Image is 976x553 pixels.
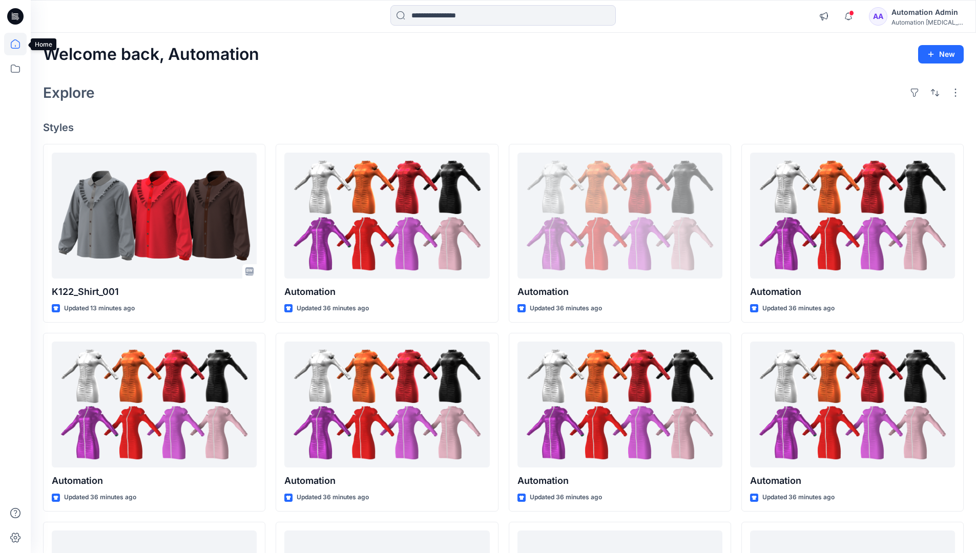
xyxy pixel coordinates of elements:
[52,153,257,279] a: K122_Shirt_001
[750,474,955,488] p: Automation
[284,153,489,279] a: Automation
[43,121,964,134] h4: Styles
[762,303,835,314] p: Updated 36 minutes ago
[43,84,95,101] h2: Explore
[284,285,489,299] p: Automation
[530,492,602,503] p: Updated 36 minutes ago
[64,492,136,503] p: Updated 36 minutes ago
[517,285,722,299] p: Automation
[750,285,955,299] p: Automation
[750,153,955,279] a: Automation
[517,153,722,279] a: Automation
[517,474,722,488] p: Automation
[891,6,963,18] div: Automation Admin
[64,303,135,314] p: Updated 13 minutes ago
[297,303,369,314] p: Updated 36 minutes ago
[284,474,489,488] p: Automation
[52,474,257,488] p: Automation
[297,492,369,503] p: Updated 36 minutes ago
[52,285,257,299] p: K122_Shirt_001
[891,18,963,26] div: Automation [MEDICAL_DATA]...
[530,303,602,314] p: Updated 36 minutes ago
[750,342,955,468] a: Automation
[52,342,257,468] a: Automation
[918,45,964,63] button: New
[762,492,835,503] p: Updated 36 minutes ago
[869,7,887,26] div: AA
[284,342,489,468] a: Automation
[43,45,259,64] h2: Welcome back, Automation
[517,342,722,468] a: Automation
